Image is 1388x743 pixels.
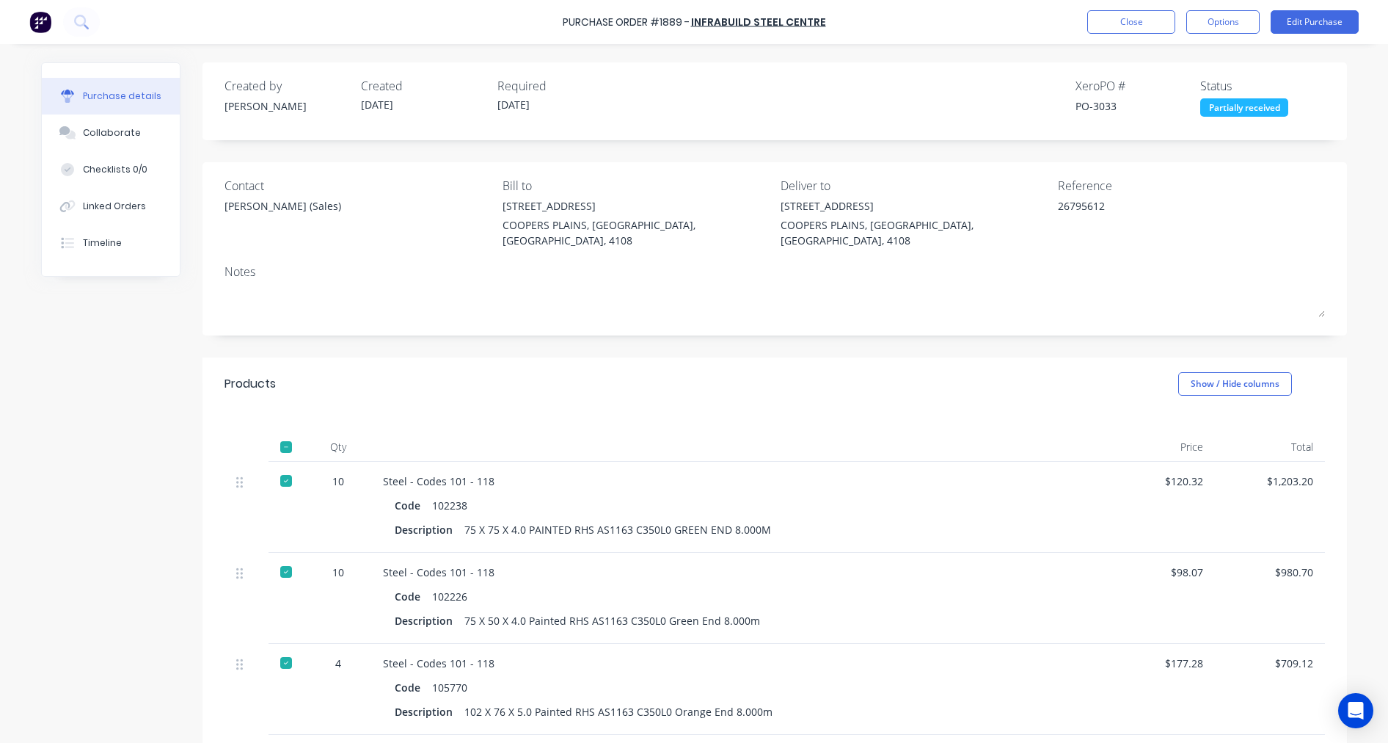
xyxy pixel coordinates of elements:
[83,126,141,139] div: Collaborate
[497,77,622,95] div: Required
[42,115,180,151] button: Collaborate
[1227,474,1313,489] div: $1,203.20
[83,200,146,213] div: Linked Orders
[432,586,467,607] div: 102226
[383,565,1093,580] div: Steel - Codes 101 - 118
[29,11,51,33] img: Factory
[224,177,492,195] div: Contact
[42,78,180,115] button: Purchase details
[1058,198,1241,231] textarea: 26795612
[224,198,341,214] div: [PERSON_NAME] (Sales)
[464,519,771,540] div: 75 X 75 X 4.0 PAINTED RHS AS1163 C350L0 GREEN END 8.000M
[224,77,349,95] div: Created by
[383,656,1093,671] div: Steel - Codes 101 - 118
[503,177,770,195] div: Bill to
[1117,656,1203,671] div: $177.28
[42,188,180,225] button: Linked Orders
[1058,177,1325,195] div: Reference
[691,15,826,29] a: Infrabuild Steel Centre
[395,586,432,607] div: Code
[1271,10,1359,34] button: Edit Purchase
[224,263,1325,280] div: Notes
[1105,432,1215,462] div: Price
[224,98,349,114] div: [PERSON_NAME]
[383,474,1093,489] div: Steel - Codes 101 - 118
[83,163,147,176] div: Checklists 0/0
[781,198,1048,214] div: [STREET_ADDRESS]
[305,432,371,462] div: Qty
[1215,432,1325,462] div: Total
[1178,372,1292,396] button: Show / Hide columns
[317,474,359,489] div: 10
[42,225,180,261] button: Timeline
[395,701,464,722] div: Description
[781,177,1048,195] div: Deliver to
[395,677,432,698] div: Code
[432,677,467,698] div: 105770
[1117,474,1203,489] div: $120.32
[503,198,770,214] div: [STREET_ADDRESS]
[317,656,359,671] div: 4
[395,610,464,631] div: Description
[1338,693,1373,728] div: Open Intercom Messenger
[781,217,1048,248] div: COOPERS PLAINS, [GEOGRAPHIC_DATA], [GEOGRAPHIC_DATA], 4108
[1075,98,1200,114] div: PO-3033
[464,610,760,631] div: 75 X 50 X 4.0 Painted RHS AS1163 C350L0 Green End 8.000m
[464,701,772,722] div: 102 X 76 X 5.0 Painted RHS AS1163 C350L0 Orange End 8.000m
[361,77,486,95] div: Created
[503,217,770,248] div: COOPERS PLAINS, [GEOGRAPHIC_DATA], [GEOGRAPHIC_DATA], 4108
[83,236,122,250] div: Timeline
[563,15,690,30] div: Purchase Order #1889 -
[1200,98,1288,117] div: Partially received
[395,495,432,516] div: Code
[1227,656,1313,671] div: $709.12
[1117,565,1203,580] div: $98.07
[224,375,276,393] div: Products
[83,90,161,103] div: Purchase details
[42,151,180,188] button: Checklists 0/0
[1075,77,1200,95] div: Xero PO #
[432,495,467,516] div: 102238
[395,519,464,540] div: Description
[1186,10,1260,34] button: Options
[317,565,359,580] div: 10
[1087,10,1175,34] button: Close
[1200,77,1325,95] div: Status
[1227,565,1313,580] div: $980.70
